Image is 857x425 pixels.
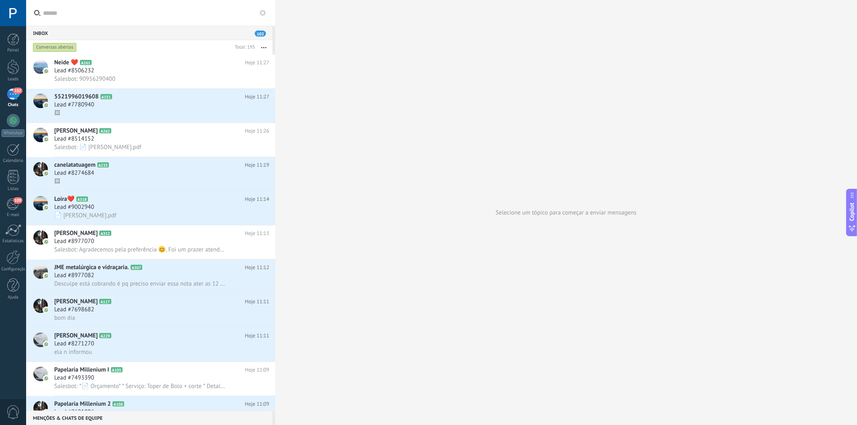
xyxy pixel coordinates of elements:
[26,55,275,88] a: avatariconNeide ❤️A261Hoje 11:27Lead #8506232Salesbot: 90956290400
[111,367,123,372] span: A105
[43,273,49,279] img: icon
[245,298,269,306] span: Hoje 11:11
[2,239,25,244] div: Estatísticas
[33,43,77,52] div: Conversas abertas
[2,77,25,82] div: Leads
[54,161,96,169] span: canelatatuagem
[54,75,115,83] span: Salesbot: 90956290400
[112,401,124,407] span: A108
[26,328,275,362] a: avataricon[PERSON_NAME]A229Hoje 11:11Lead #8271270ela n informou
[2,267,25,272] div: Configurações
[54,280,225,288] span: Desculpe está cobrando é pq preciso enviar essa nota ater as 12 hrs
[54,143,141,151] span: Salesbot: 📄 [PERSON_NAME].pdf
[54,408,94,416] span: Lead #7681896
[26,225,275,259] a: avataricon[PERSON_NAME]A312Hoje 11:13Lead #8977070Salesbot: Agradecemos pela preferência 😊, Foi u...
[2,102,25,108] div: Chats
[245,366,269,374] span: Hoje 11:09
[54,272,94,280] span: Lead #8977082
[13,88,22,94] span: 102
[43,410,49,415] img: icon
[54,348,92,356] span: ela n informou
[80,60,92,65] span: A261
[54,264,129,272] span: JME metalúrgica e vidraçaria.
[54,67,94,75] span: Lead #8506232
[54,340,94,348] span: Lead #8271270
[245,59,269,67] span: Hoje 11:27
[245,161,269,169] span: Hoje 11:19
[99,333,111,338] span: A229
[26,362,275,396] a: avatariconPapelaria Millenium IA105Hoje 11:09Lead #7493390Salesbot: *📄 Orçamento* * Serviço: Tope...
[43,102,49,108] img: icon
[245,93,269,101] span: Hoje 11:27
[43,68,49,74] img: icon
[26,259,275,293] a: avatariconJME metalúrgica e vidraçaria.A307Hoje 11:12Lead #8977082Desculpe está cobrando é pq pre...
[43,341,49,347] img: icon
[131,265,142,270] span: A307
[2,158,25,163] div: Calendário
[245,400,269,408] span: Hoje 11:09
[26,411,272,425] div: Menções & Chats de equipe
[99,128,111,133] span: A262
[26,191,275,225] a: avatariconLoira❤️A318Hoje 11:14Lead #9002940📄 [PERSON_NAME].pdf
[26,26,272,40] div: Inbox
[100,94,112,99] span: A151
[43,239,49,245] img: icon
[2,48,25,53] div: Painel
[54,203,94,211] span: Lead #9002940
[245,229,269,237] span: Hoje 11:13
[43,137,49,142] img: icon
[54,109,60,117] span: 🖼
[54,306,94,314] span: Lead #7698682
[2,295,25,300] div: Ajuda
[54,127,98,135] span: [PERSON_NAME]
[231,43,255,51] div: Total: 195
[26,89,275,123] a: avataricon5521996019608A151Hoje 11:27Lead #7780940🖼
[26,294,275,327] a: avataricon[PERSON_NAME]A117Hoje 11:11Lead #7698682bom dia
[76,196,88,202] span: A318
[54,400,111,408] span: Papelaria Millenium 2
[848,203,856,221] span: Copilot
[245,332,269,340] span: Hoje 11:11
[43,171,49,176] img: icon
[99,299,111,304] span: A117
[54,169,94,177] span: Lead #8274684
[2,186,25,192] div: Listas
[54,195,75,203] span: Loira❤️
[255,31,266,37] span: 102
[2,212,25,218] div: E-mail
[54,135,94,143] span: Lead #8514152
[26,157,275,191] a: avatariconcanelatatuagemA235Hoje 11:19Lead #8274684🖼
[54,237,94,245] span: Lead #8977070
[54,298,98,306] span: [PERSON_NAME]
[54,374,94,382] span: Lead #7493390
[54,366,109,374] span: Papelaria Millenium I
[43,376,49,381] img: icon
[54,314,75,322] span: bom dia
[2,129,25,137] div: WhatsApp
[43,307,49,313] img: icon
[245,264,269,272] span: Hoje 11:12
[26,123,275,157] a: avataricon[PERSON_NAME]A262Hoje 11:26Lead #8514152Salesbot: 📄 [PERSON_NAME].pdf
[54,332,98,340] span: [PERSON_NAME]
[54,229,98,237] span: [PERSON_NAME]
[54,93,99,101] span: 5521996019608
[54,246,225,253] span: Salesbot: Agradecemos pela preferência 😊, Foi um prazer atender você ❤️ Qualquer coisa, é só cham...
[97,162,109,168] span: A235
[99,231,111,236] span: A312
[54,212,117,219] span: 📄 [PERSON_NAME].pdf
[54,178,60,185] span: 🖼
[255,40,272,55] button: Mais
[245,127,269,135] span: Hoje 11:26
[54,101,94,109] span: Lead #7780940
[54,59,78,67] span: Neide ❤️
[13,197,22,204] span: 109
[245,195,269,203] span: Hoje 11:14
[54,382,225,390] span: Salesbot: *📄 Orçamento* * Serviço: Toper de Bolo + corte * Detalhes: Masha e Urso *Valor total: R...
[43,205,49,210] img: icon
